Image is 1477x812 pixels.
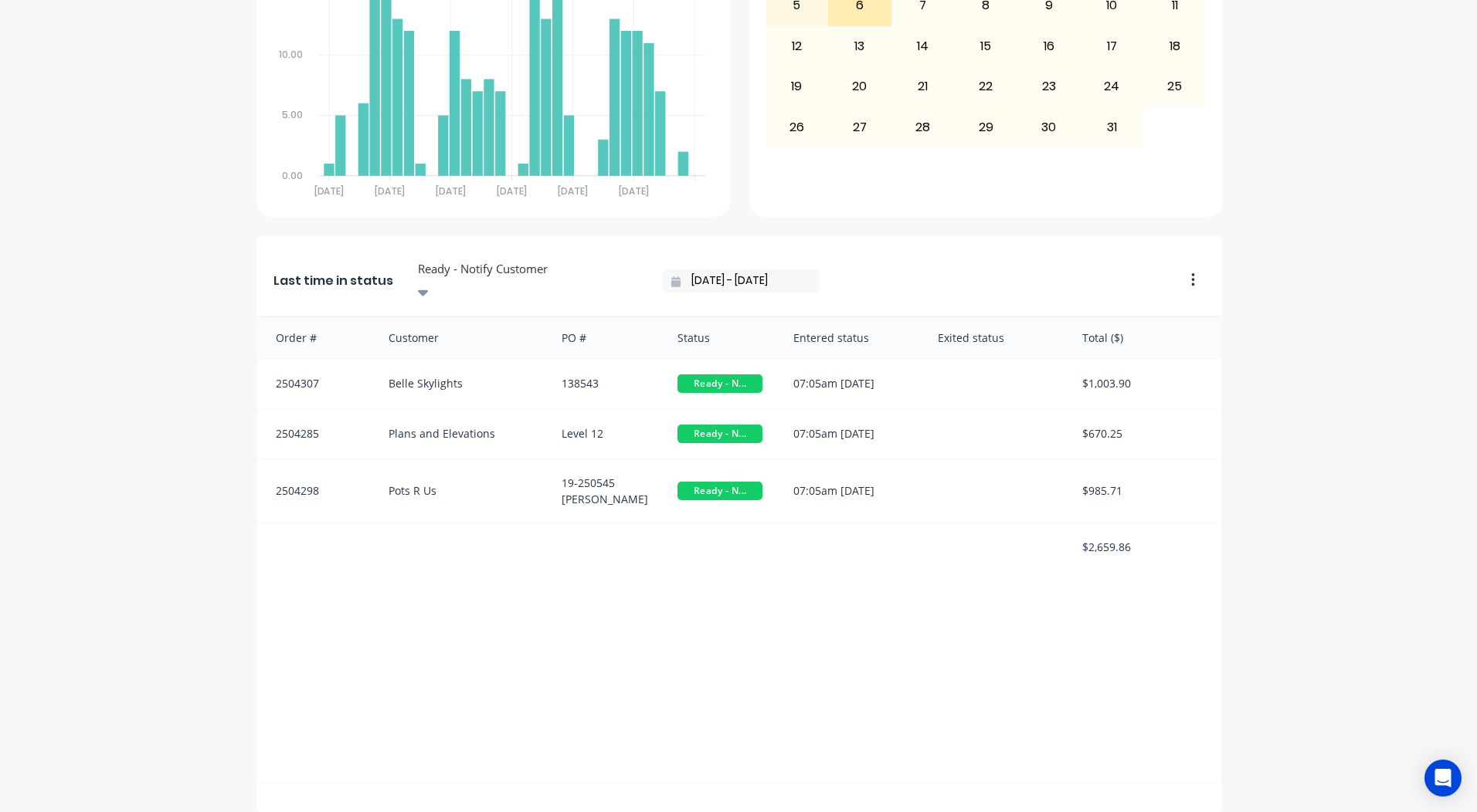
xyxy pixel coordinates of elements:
tspan: [DATE] [619,184,649,198]
span: Ready - N... [677,374,762,393]
div: $1,003.90 [1067,359,1221,408]
div: Entered status [778,317,922,358]
div: $2,659.86 [1067,523,1221,570]
div: Open Intercom Messenger [1424,760,1462,797]
tspan: 5.00 [282,109,303,122]
div: 15 [955,27,1017,66]
div: Order # [257,317,373,358]
div: 07:05am [DATE] [778,459,922,523]
div: 07:05am [DATE] [778,409,922,458]
div: 24 [1081,67,1143,106]
div: Exited status [922,317,1067,358]
tspan: 0.00 [282,169,303,182]
tspan: [DATE] [497,184,527,198]
div: Status [662,317,778,358]
div: 27 [829,107,891,146]
div: 29 [955,107,1017,146]
div: 23 [1018,67,1080,106]
div: 30 [1018,107,1080,146]
div: 19 [766,67,828,106]
tspan: 10.00 [279,48,303,61]
div: PO # [546,317,662,358]
tspan: [DATE] [375,184,405,198]
div: Plans and Elevations [373,409,547,458]
div: 12 [766,27,828,66]
tspan: [DATE] [314,184,344,198]
div: 20 [829,67,891,106]
div: 22 [955,67,1017,106]
div: 26 [766,107,828,146]
tspan: [DATE] [558,184,588,198]
div: 17 [1081,27,1143,66]
div: $985.71 [1067,459,1221,523]
div: 18 [1144,27,1206,66]
div: Pots R Us [373,459,547,523]
div: 138543 [546,359,662,408]
div: 16 [1018,27,1080,66]
div: 25 [1144,67,1206,106]
div: 14 [892,27,954,66]
div: 07:05am [DATE] [778,359,922,408]
div: 21 [892,67,954,106]
div: 31 [1081,107,1143,146]
div: 2504298 [257,459,373,523]
div: Total ($) [1067,317,1221,358]
div: $670.25 [1067,409,1221,458]
div: 28 [892,107,954,146]
span: Ready - N... [677,425,762,443]
tspan: [DATE] [436,184,466,198]
div: 2504285 [257,409,373,458]
span: Ready - N... [677,482,762,500]
div: 19-250545 [PERSON_NAME] [546,459,662,523]
span: Last time in status [273,272,393,290]
div: Level 12 [546,409,662,458]
input: Filter by date [681,269,813,293]
div: Belle Skylights [373,359,547,408]
div: 13 [829,27,891,66]
div: 2504307 [257,359,373,408]
div: Customer [373,317,547,358]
